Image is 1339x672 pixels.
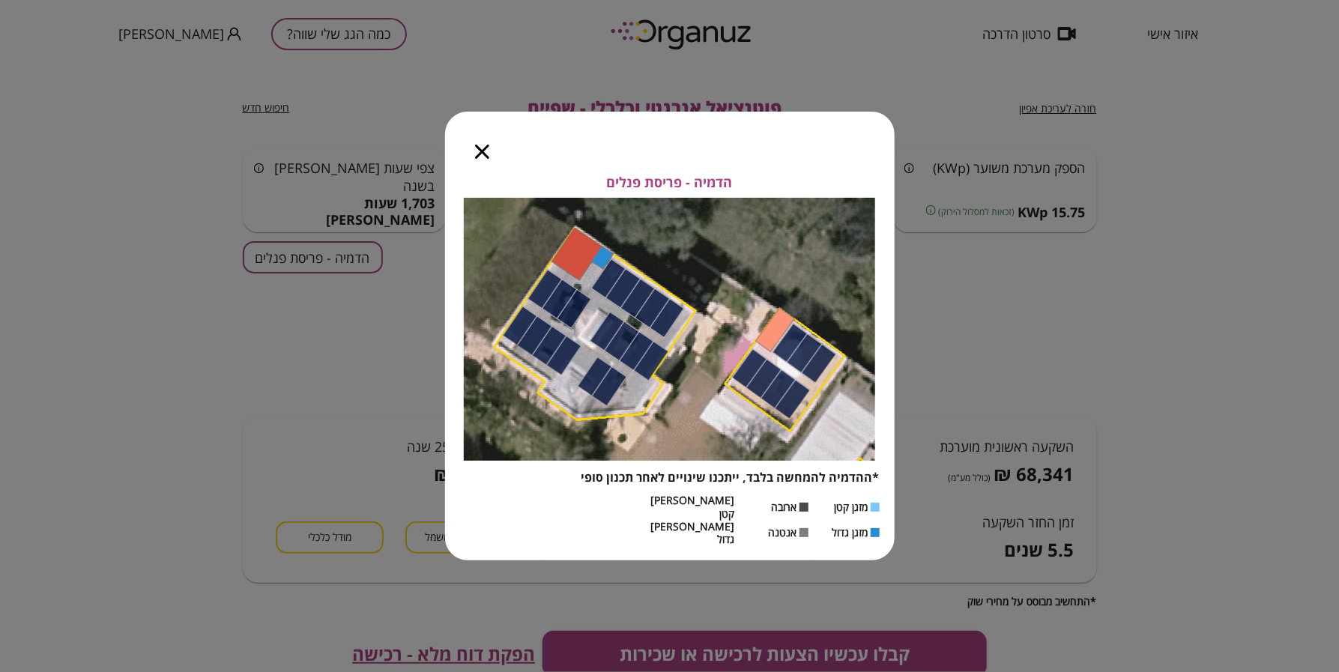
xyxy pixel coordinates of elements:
span: מזגן גדול [832,526,868,539]
span: [PERSON_NAME] קטן [651,494,735,520]
span: הדמיה - פריסת פנלים [607,175,733,191]
span: *ההדמיה להמחשה בלבד, ייתכנו שינויים לאחר תכנון סופי [581,469,880,485]
span: ארובה [772,500,797,513]
span: [PERSON_NAME] גדול [651,520,735,546]
span: מזגן קטן [835,500,868,513]
span: אנטנה [769,526,797,539]
img: Panels layout [464,198,875,461]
